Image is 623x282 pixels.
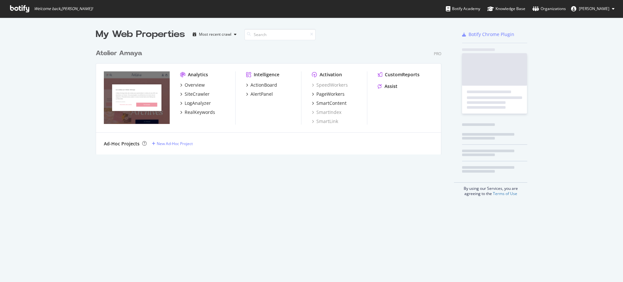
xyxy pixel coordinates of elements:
[180,91,210,97] a: SiteCrawler
[246,82,277,88] a: ActionBoard
[246,91,273,97] a: AlertPanel
[254,71,279,78] div: Intelligence
[199,32,231,36] div: Most recent crawl
[446,6,480,12] div: Botify Academy
[487,6,525,12] div: Knowledge Base
[469,31,514,38] div: Botify Chrome Plugin
[180,82,205,88] a: Overview
[185,109,215,116] div: RealKeywords
[312,82,348,88] a: SpeedWorkers
[312,109,341,116] a: SmartIndex
[185,91,210,97] div: SiteCrawler
[454,182,527,196] div: By using our Services, you are agreeing to the
[385,83,397,90] div: Assist
[152,141,193,146] a: New Ad-Hoc Project
[96,49,145,58] a: Atelier Amaya
[493,191,517,196] a: Terms of Use
[96,49,142,58] div: Atelier Amaya
[244,29,316,40] input: Search
[34,6,93,11] span: Welcome back, [PERSON_NAME] !
[96,28,185,41] div: My Web Properties
[579,6,609,11] span: Adèle Chevalier
[434,51,441,56] div: Pro
[378,83,397,90] a: Assist
[188,71,208,78] div: Analytics
[312,100,347,106] a: SmartContent
[185,100,211,106] div: LogAnalyzer
[566,4,620,14] button: [PERSON_NAME]
[316,91,345,97] div: PageWorkers
[104,71,170,124] img: atelier-amaya.com
[250,82,277,88] div: ActionBoard
[320,71,342,78] div: Activation
[96,41,446,154] div: grid
[157,141,193,146] div: New Ad-Hoc Project
[250,91,273,97] div: AlertPanel
[385,71,420,78] div: CustomReports
[316,100,347,106] div: SmartContent
[532,6,566,12] div: Organizations
[378,71,420,78] a: CustomReports
[180,109,215,116] a: RealKeywords
[185,82,205,88] div: Overview
[462,31,514,38] a: Botify Chrome Plugin
[104,141,140,147] div: Ad-Hoc Projects
[190,29,239,40] button: Most recent crawl
[180,100,211,106] a: LogAnalyzer
[312,91,345,97] a: PageWorkers
[312,118,338,125] a: SmartLink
